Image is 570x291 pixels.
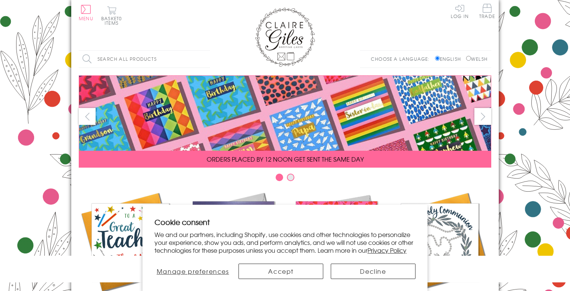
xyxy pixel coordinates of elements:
p: We and our partners, including Shopify, use cookies and other technologies to personalize your ex... [154,231,415,254]
button: Decline [331,264,415,279]
a: Trade [479,4,495,20]
img: Claire Giles Greetings Cards [255,7,315,67]
span: 0 items [105,15,122,26]
h2: Cookie consent [154,217,415,227]
button: Carousel Page 2 [287,174,294,181]
button: Manage preferences [154,264,231,279]
input: Search all products [79,51,210,67]
label: English [435,55,465,62]
span: Menu [79,15,93,22]
button: Accept [238,264,323,279]
button: next [474,108,491,125]
label: Welsh [466,55,487,62]
span: Manage preferences [157,267,229,276]
a: Privacy Policy [367,246,406,255]
span: ORDERS PLACED BY 12 NOON GET SENT THE SAME DAY [207,154,364,163]
input: Search [202,51,210,67]
a: Log In [451,4,469,18]
span: Trade [479,4,495,18]
button: Basket0 items [101,6,122,25]
button: Menu [79,5,93,21]
input: English [435,56,440,61]
input: Welsh [466,56,471,61]
p: Choose a language: [371,55,433,62]
button: Carousel Page 1 (Current Slide) [276,174,283,181]
button: prev [79,108,96,125]
div: Carousel Pagination [79,173,491,185]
